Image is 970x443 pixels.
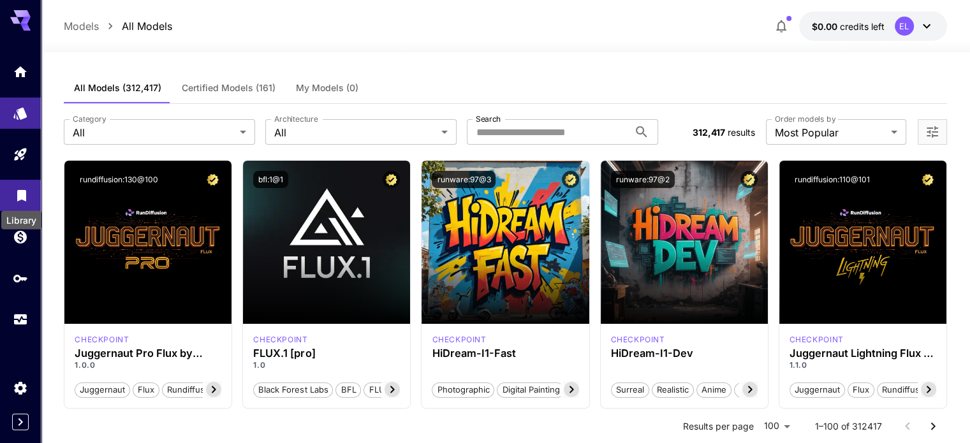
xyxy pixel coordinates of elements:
button: runware:97@2 [611,171,675,188]
p: 1.0.0 [75,359,221,371]
button: runware:97@3 [432,171,496,188]
span: All Models (312,417) [74,82,161,94]
div: Playground [13,143,28,159]
label: Architecture [274,113,318,124]
span: All [73,125,235,140]
button: rundiffusion [162,381,222,398]
span: Stylized [735,384,774,396]
div: Library [1,211,41,229]
button: juggernaut [790,381,845,398]
h3: Juggernaut Lightning Flux by RunDiffusion [790,347,936,359]
button: Open more filters [925,124,940,140]
button: BFL [335,381,361,398]
button: Certified Model – Vetted for best performance and includes a commercial license. [919,171,936,188]
button: FLUX.1 [pro] [364,381,423,398]
span: FLUX.1 [pro] [364,384,422,396]
span: Anime [697,384,731,396]
span: My Models (0) [296,82,358,94]
span: Photographic [432,384,494,396]
span: flux [133,384,159,396]
span: credits left [840,21,885,32]
div: HiDream Dev [611,334,665,345]
span: juggernaut [790,384,844,396]
p: checkpoint [790,334,844,345]
p: checkpoint [432,334,486,345]
div: fluxpro [253,334,307,345]
button: flux [133,381,159,398]
div: API Keys [13,266,28,282]
h3: FLUX.1 [pro] [253,347,400,359]
div: $0.00 [812,20,885,33]
span: Surreal [612,384,649,396]
span: 312,417 [692,127,724,138]
button: Expand sidebar [12,414,29,430]
div: Library [14,184,29,200]
a: Models [64,18,99,34]
p: 1.0 [253,359,400,371]
p: 1–100 of 312417 [815,420,882,433]
h3: Juggernaut Pro Flux by RunDiffusion [75,347,221,359]
span: $0.00 [812,21,840,32]
button: Realistic [652,381,694,398]
p: Results per page [683,420,754,433]
div: Models [13,101,28,117]
div: Settings [13,376,28,392]
span: Digital Painting [497,384,564,396]
span: BFL [336,384,360,396]
div: EL [895,17,914,36]
label: Search [476,113,501,124]
a: All Models [122,18,172,34]
button: Go to next page [920,414,946,439]
span: Black Forest Labs [254,384,332,396]
button: Anime [696,381,731,398]
span: Realistic [652,384,693,396]
div: FLUX.1 D [790,334,844,345]
span: rundiffusion [163,384,221,396]
div: HiDream Fast [432,334,486,345]
button: juggernaut [75,381,130,398]
button: $0.00EL [799,11,947,41]
span: results [727,127,754,138]
p: 1.1.0 [790,359,936,371]
div: Wallet [13,225,28,241]
button: Surreal [611,381,649,398]
span: rundiffusion [878,384,936,396]
button: Certified Model – Vetted for best performance and includes a commercial license. [204,171,221,188]
span: juggernaut [75,384,129,396]
button: Certified Model – Vetted for best performance and includes a commercial license. [740,171,758,188]
p: checkpoint [253,334,307,345]
span: flux [848,384,874,396]
button: Digital Painting [497,381,564,398]
p: checkpoint [75,334,129,345]
h3: HiDream-I1-Dev [611,347,758,359]
button: Stylized [734,381,775,398]
nav: breadcrumb [64,18,172,34]
button: flux [848,381,874,398]
button: Black Forest Labs [253,381,333,398]
label: Order models by [775,113,835,124]
span: Most Popular [775,125,886,140]
button: Certified Model – Vetted for best performance and includes a commercial license. [383,171,400,188]
button: Certified Model – Vetted for best performance and includes a commercial license. [562,171,579,188]
label: Category [73,113,107,124]
button: rundiffusion:110@101 [790,171,875,188]
button: bfl:1@1 [253,171,288,188]
span: All [274,125,436,140]
div: Usage [13,308,28,324]
div: 100 [759,417,795,435]
div: Home [13,64,28,80]
button: rundiffusion [877,381,937,398]
span: Certified Models (161) [182,82,276,94]
div: FLUX.1 D [75,334,129,345]
button: rundiffusion:130@100 [75,171,163,188]
p: checkpoint [611,334,665,345]
h3: HiDream-I1-Fast [432,347,578,359]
